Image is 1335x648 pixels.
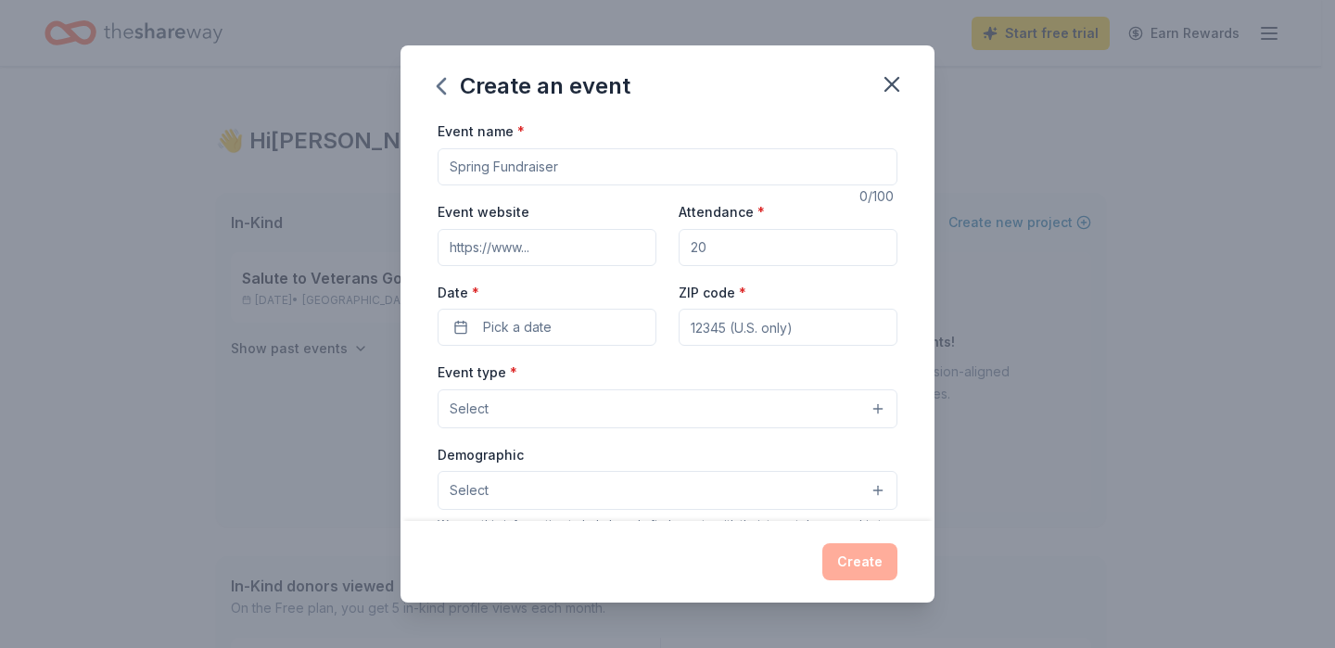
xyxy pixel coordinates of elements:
div: We use this information to help brands find events with their target demographic to sponsor their... [438,517,897,547]
div: 0 /100 [859,185,897,208]
label: ZIP code [679,284,746,302]
span: Select [450,398,489,420]
label: Date [438,284,656,302]
label: Attendance [679,203,765,222]
span: Select [450,479,489,502]
label: Event type [438,363,517,382]
label: Event name [438,122,525,141]
span: Pick a date [483,316,552,338]
input: https://www... [438,229,656,266]
input: Spring Fundraiser [438,148,897,185]
button: Pick a date [438,309,656,346]
button: Select [438,471,897,510]
input: 12345 (U.S. only) [679,309,897,346]
label: Event website [438,203,529,222]
label: Demographic [438,446,524,464]
div: Create an event [438,71,630,101]
button: Select [438,389,897,428]
input: 20 [679,229,897,266]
